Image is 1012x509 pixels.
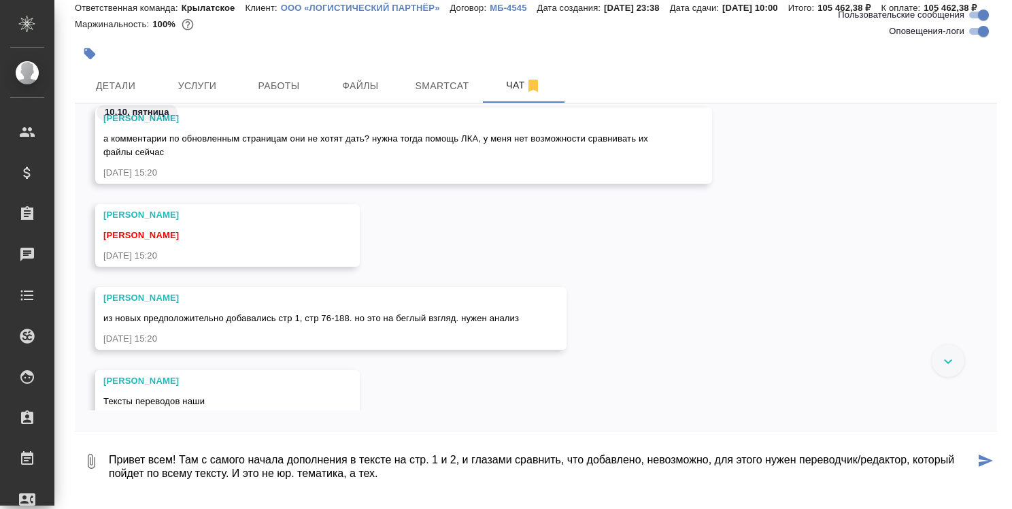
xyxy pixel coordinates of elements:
svg: Отписаться [525,78,541,94]
p: Клиент: [245,3,280,13]
button: Добавить тэг [75,39,105,69]
span: Пользовательские сообщения [838,8,964,22]
button: 0.00 RUB; [179,16,197,33]
span: Услуги [165,78,230,95]
span: Работы [246,78,311,95]
p: 105 462,38 ₽ [817,3,881,13]
a: МБ-4545 [490,1,537,13]
div: [DATE] 15:20 [103,332,519,346]
p: Договор: [450,3,490,13]
p: Дата создания: [537,3,604,13]
p: [DATE] 10:00 [722,3,788,13]
p: МБ-4545 [490,3,537,13]
p: Ответственная команда: [75,3,182,13]
p: ООО «ЛОГИСТИЧЕСКИЙ ПАРТНЁР» [281,3,450,13]
span: Smartcat [409,78,475,95]
div: [PERSON_NAME] [103,208,312,222]
div: [PERSON_NAME] [103,374,312,388]
p: [DATE] 23:38 [604,3,670,13]
span: [PERSON_NAME] [103,230,179,240]
p: 105 462,38 ₽ [924,3,987,13]
span: Оповещения-логи [889,24,964,38]
p: Дата сдачи: [670,3,722,13]
div: [DATE] 15:20 [103,166,664,180]
span: из новых предположительно добавались стр 1, стр 76-188. но это на беглый взгляд. нужен анализ [103,313,519,323]
span: Детали [83,78,148,95]
p: Итого: [788,3,817,13]
div: [DATE] 15:20 [103,249,312,263]
span: Чат [491,77,556,94]
p: Маржинальность: [75,19,152,29]
a: ООО «ЛОГИСТИЧЕСКИЙ ПАРТНЁР» [281,1,450,13]
p: 10.10, пятница [105,105,169,119]
p: К оплате: [881,3,924,13]
span: а комментарии по обновленным страницам они не хотят дать? нужна тогда помощь ЛКА, у меня нет возм... [103,133,651,157]
span: Файлы [328,78,393,95]
span: Тексты переводов наши [103,396,205,406]
p: 100% [152,19,179,29]
p: Крылатское [182,3,246,13]
div: [PERSON_NAME] [103,291,519,305]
